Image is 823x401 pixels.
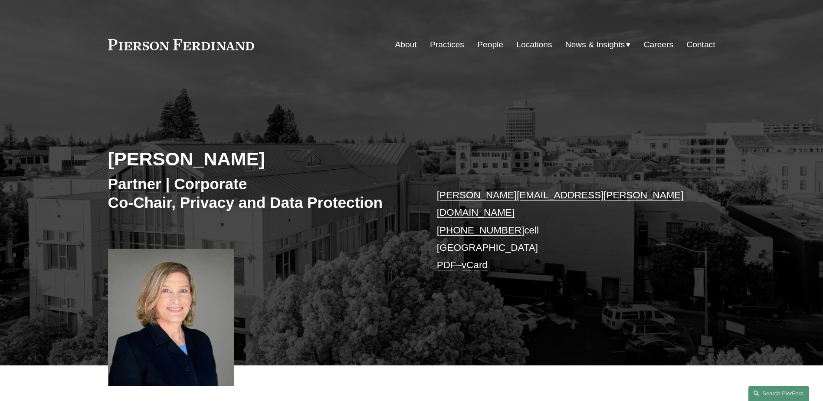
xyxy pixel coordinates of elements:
a: PDF [437,260,456,270]
span: News & Insights [565,37,625,53]
a: folder dropdown [565,36,631,53]
a: About [395,36,417,53]
h3: Partner | Corporate Co-Chair, Privacy and Data Protection [108,174,412,212]
h2: [PERSON_NAME] [108,148,412,170]
a: vCard [462,260,488,270]
a: Contact [686,36,715,53]
p: cell [GEOGRAPHIC_DATA] – [437,187,690,274]
a: Careers [644,36,673,53]
a: [PERSON_NAME][EMAIL_ADDRESS][PERSON_NAME][DOMAIN_NAME] [437,190,684,218]
a: [PHONE_NUMBER] [437,225,525,236]
a: Practices [430,36,464,53]
a: Search this site [748,386,809,401]
a: Locations [516,36,552,53]
a: People [477,36,503,53]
